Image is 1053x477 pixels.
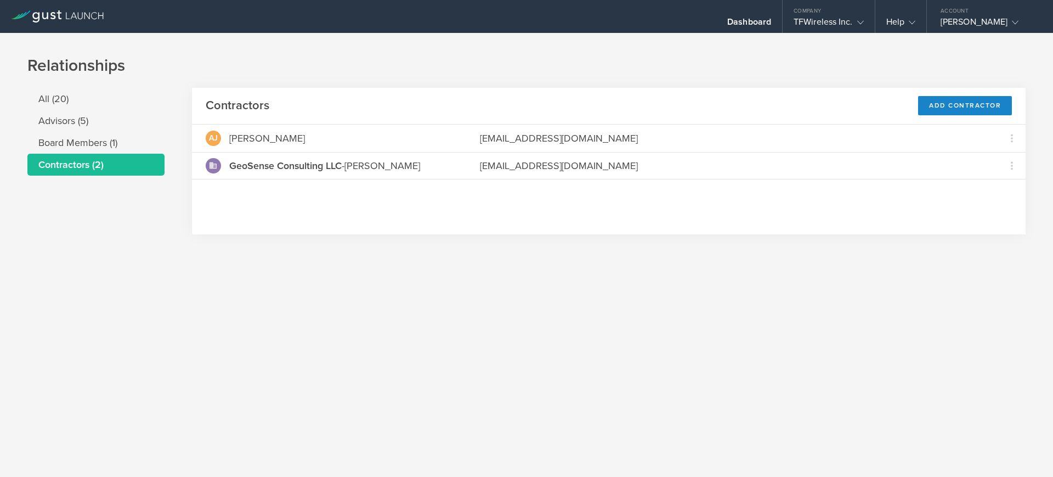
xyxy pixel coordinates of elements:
div: [PERSON_NAME] [941,16,1034,33]
h1: Relationships [27,55,1026,77]
div: Dashboard [727,16,771,33]
li: Contractors (2) [27,154,165,176]
div: Add Contractor [918,96,1012,115]
span: AJ [209,134,218,142]
li: Board Members (1) [27,132,165,154]
div: Help [886,16,915,33]
li: Advisors (5) [27,110,165,132]
iframe: Chat Widget [998,424,1053,477]
div: [EMAIL_ADDRESS][DOMAIN_NAME] [480,159,984,173]
div: [EMAIL_ADDRESS][DOMAIN_NAME] [480,131,984,145]
h2: Contractors [206,98,269,114]
span: - [229,160,344,172]
strong: GeoSense Consulting LLC [229,160,342,172]
div: [PERSON_NAME] [229,159,420,173]
li: All (20) [27,88,165,110]
div: TFWireless Inc. [794,16,864,33]
div: [PERSON_NAME] [229,131,305,145]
